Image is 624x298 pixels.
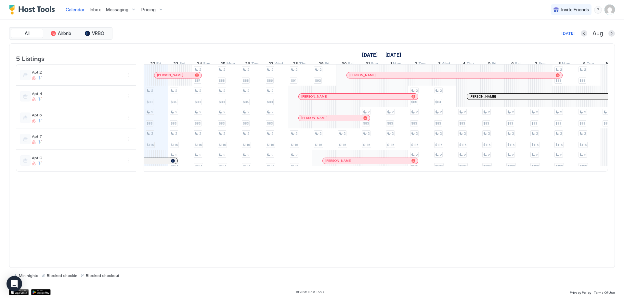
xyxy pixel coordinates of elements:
[32,70,122,75] span: Apt 2
[594,289,615,295] a: Terms Of Use
[106,7,128,13] span: Messaging
[579,78,585,83] span: $83
[247,67,249,72] span: 2
[251,61,258,68] span: Tue
[219,78,225,83] span: $88
[488,153,490,157] span: 2
[507,164,515,168] span: $129
[464,153,466,157] span: 2
[47,273,77,278] span: Blocked checkin
[147,121,152,125] span: $83
[124,135,132,143] div: menu
[173,61,178,68] span: 23
[267,78,273,83] span: $86
[195,60,212,69] a: August 24, 2025
[562,61,570,68] span: Mon
[295,67,297,72] span: 2
[32,113,122,117] span: Apt 6
[271,153,273,157] span: 2
[581,30,587,37] button: Previous month
[531,143,539,147] span: $116
[195,143,202,147] span: $116
[315,78,321,83] span: $93
[348,61,354,68] span: Sat
[6,276,22,292] div: Open Intercom Messenger
[364,60,380,69] a: August 31, 2025
[9,289,29,295] div: App Store
[319,67,321,72] span: 2
[19,273,38,278] span: Min nights
[295,153,297,157] span: 2
[440,89,442,93] span: 2
[435,143,442,147] span: $116
[416,110,418,114] span: 2
[171,164,178,168] span: $124
[90,6,101,13] a: Inbox
[557,60,572,69] a: September 8, 2025
[579,164,587,168] span: $132
[223,89,225,93] span: 2
[507,121,513,125] span: $83
[175,89,177,93] span: 2
[86,273,119,278] span: Blocked checkout
[466,61,474,68] span: Thu
[141,7,156,13] span: Pricing
[11,29,43,38] button: All
[440,110,442,114] span: 2
[16,53,45,63] span: 5 Listings
[389,60,403,69] a: September 1, 2025
[536,131,538,136] span: 2
[219,60,237,69] a: August 25, 2025
[90,7,101,12] span: Inbox
[535,61,538,68] span: 7
[195,121,201,125] span: $83
[555,78,561,83] span: $83
[413,60,427,69] a: September 2, 2025
[584,153,586,157] span: 2
[151,131,153,136] span: 2
[267,143,274,147] span: $116
[487,60,498,69] a: September 5, 2025
[219,121,225,125] span: $83
[561,7,589,13] span: Invite Friends
[435,164,443,168] span: $126
[267,60,285,69] a: August 27, 2025
[459,121,465,125] span: $83
[223,67,225,72] span: 2
[295,131,297,136] span: 2
[124,157,132,164] div: menu
[608,30,615,37] button: Next month
[411,121,417,125] span: $83
[318,61,324,68] span: 29
[293,61,298,68] span: 28
[243,78,249,83] span: $88
[175,153,177,157] span: 2
[594,291,615,294] span: Terms Of Use
[9,5,58,15] div: Host Tools Logo
[604,5,615,15] div: User profile
[299,61,306,68] span: Thu
[560,67,562,72] span: 2
[416,89,418,93] span: 2
[223,110,225,114] span: 2
[390,61,392,68] span: 1
[512,131,514,136] span: 2
[470,94,496,99] span: [PERSON_NAME]
[533,60,547,69] a: September 7, 2025
[368,110,370,114] span: 2
[291,60,308,69] a: August 28, 2025
[360,50,379,60] a: August 7, 2025
[315,143,322,147] span: $116
[32,134,122,139] span: Apt 7
[150,61,155,68] span: 22
[157,73,183,77] span: [PERSON_NAME]
[271,110,273,114] span: 2
[223,131,225,136] span: 2
[483,164,491,168] span: $126
[124,114,132,122] div: menu
[219,143,226,147] span: $116
[561,30,576,37] button: [DATE]
[507,143,514,147] span: $116
[32,155,122,160] span: Apt C
[267,164,274,168] span: $124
